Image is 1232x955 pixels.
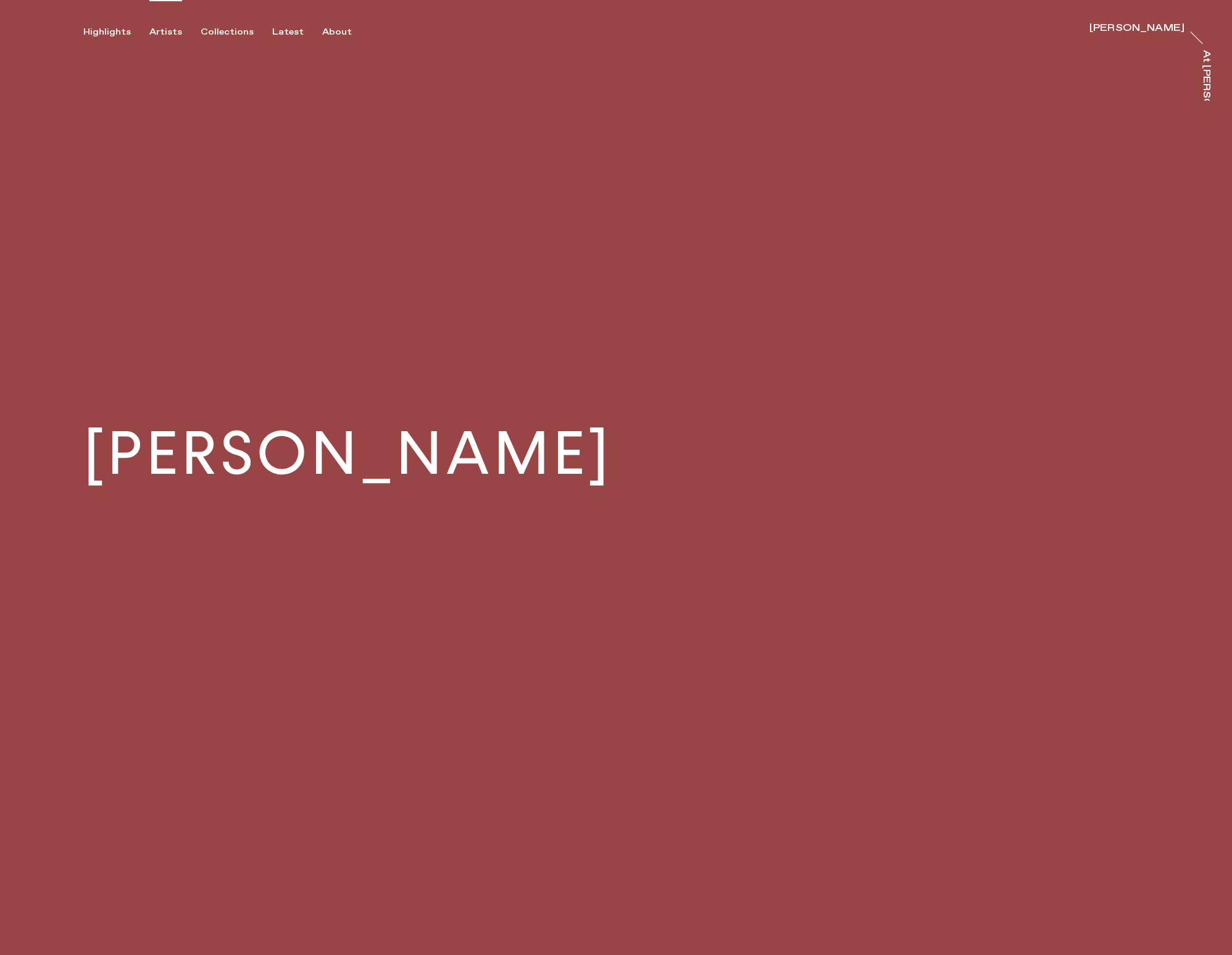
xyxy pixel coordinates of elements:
[83,424,612,484] h1: [PERSON_NAME]
[322,27,370,38] button: About
[201,27,272,38] button: Collections
[272,27,304,38] div: Latest
[149,27,201,38] button: Artists
[322,27,352,38] div: About
[1201,50,1211,161] div: At [PERSON_NAME]
[1089,23,1184,36] a: [PERSON_NAME]
[272,27,322,38] button: Latest
[83,27,131,38] div: Highlights
[1199,50,1211,101] a: At [PERSON_NAME]
[149,27,182,38] div: Artists
[83,27,149,38] button: Highlights
[201,27,254,38] div: Collections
